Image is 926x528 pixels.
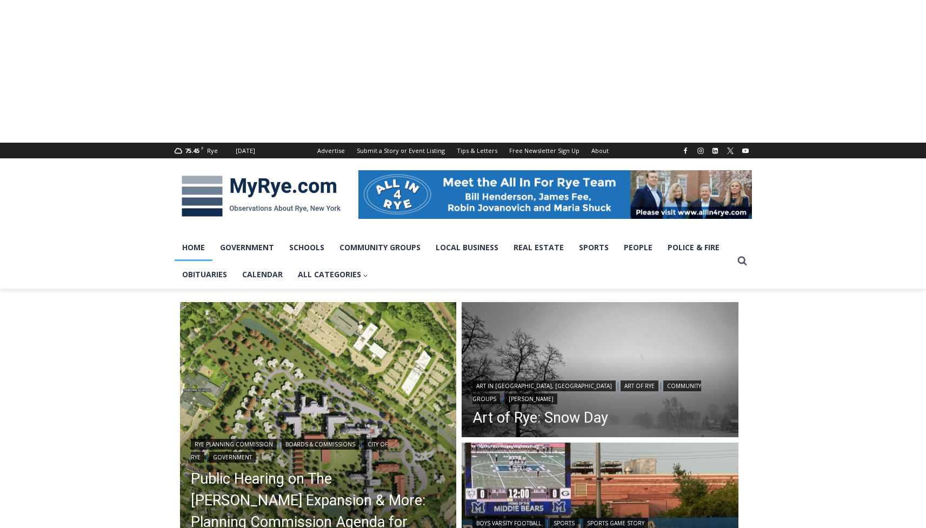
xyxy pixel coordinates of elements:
a: Government [212,234,282,261]
a: Local Business [428,234,506,261]
a: People [616,234,660,261]
a: Submit a Story or Event Listing [351,143,451,158]
a: All Categories [290,261,376,288]
span: All Categories [298,269,369,280]
button: View Search Form [732,251,752,271]
a: City of Rye [191,439,388,463]
a: Schools [282,234,332,261]
a: Community Groups [332,234,428,261]
div: [DATE] [236,146,255,156]
a: Art of Rye [621,380,658,391]
a: YouTube [739,144,752,157]
a: Facebook [679,144,692,157]
img: All in for Rye [358,170,752,219]
a: Rye Planning Commission [191,439,277,450]
a: Boards & Commissions [282,439,359,450]
a: Police & Fire [660,234,727,261]
nav: Secondary Navigation [311,143,615,158]
div: | | | [472,378,728,404]
a: Obituaries [175,261,235,288]
a: [PERSON_NAME] [505,393,557,404]
a: Art of Rye: Snow Day [472,410,728,426]
a: About [585,143,615,158]
a: Sports [571,234,616,261]
a: Real Estate [506,234,571,261]
img: MyRye.com [175,168,348,224]
a: Instagram [694,144,707,157]
a: Tips & Letters [451,143,503,158]
a: Calendar [235,261,290,288]
a: Government [209,452,256,463]
span: 75.45 [185,146,199,155]
a: X [724,144,737,157]
div: | | | [191,437,446,463]
a: Read More Art of Rye: Snow Day [462,302,738,440]
a: Art in [GEOGRAPHIC_DATA], [GEOGRAPHIC_DATA] [472,380,616,391]
nav: Primary Navigation [175,234,732,289]
div: Rye [207,146,218,156]
a: Free Newsletter Sign Up [503,143,585,158]
span: F [201,145,204,151]
a: Home [175,234,212,261]
a: Linkedin [709,144,722,157]
a: Advertise [311,143,351,158]
img: (PHOTO: Snow Day. Children run through the snowy landscape in search of fun. By Stacey Massey, au... [462,302,738,440]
